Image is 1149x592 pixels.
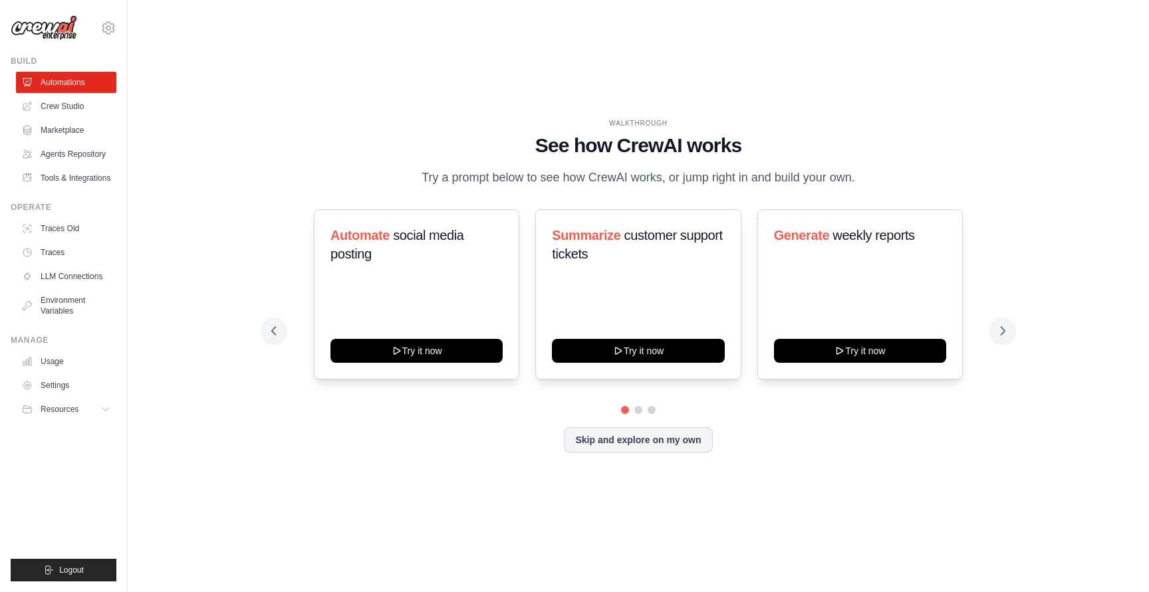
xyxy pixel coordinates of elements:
[774,339,946,363] button: Try it now
[11,15,77,41] img: Logo
[832,228,914,243] span: weekly reports
[564,427,712,452] button: Skip and explore on my own
[16,375,116,396] a: Settings
[552,228,722,261] span: customer support tickets
[11,559,116,581] button: Logout
[16,96,116,117] a: Crew Studio
[16,242,116,263] a: Traces
[11,202,116,213] div: Operate
[552,228,620,243] span: Summarize
[59,565,84,575] span: Logout
[415,168,862,187] p: Try a prompt below to see how CrewAI works, or jump right in and build your own.
[11,56,116,66] div: Build
[330,228,390,243] span: Automate
[271,134,1005,157] h1: See how CrewAI works
[16,144,116,165] a: Agents Repository
[330,228,464,261] span: social media posting
[16,72,116,93] a: Automations
[16,351,116,372] a: Usage
[16,120,116,141] a: Marketplace
[552,339,724,363] button: Try it now
[271,118,1005,128] div: WALKTHROUGH
[11,335,116,345] div: Manage
[16,266,116,287] a: LLM Connections
[16,290,116,322] a: Environment Variables
[774,228,830,243] span: Generate
[330,339,503,363] button: Try it now
[16,167,116,189] a: Tools & Integrations
[41,404,78,415] span: Resources
[16,218,116,239] a: Traces Old
[16,399,116,420] button: Resources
